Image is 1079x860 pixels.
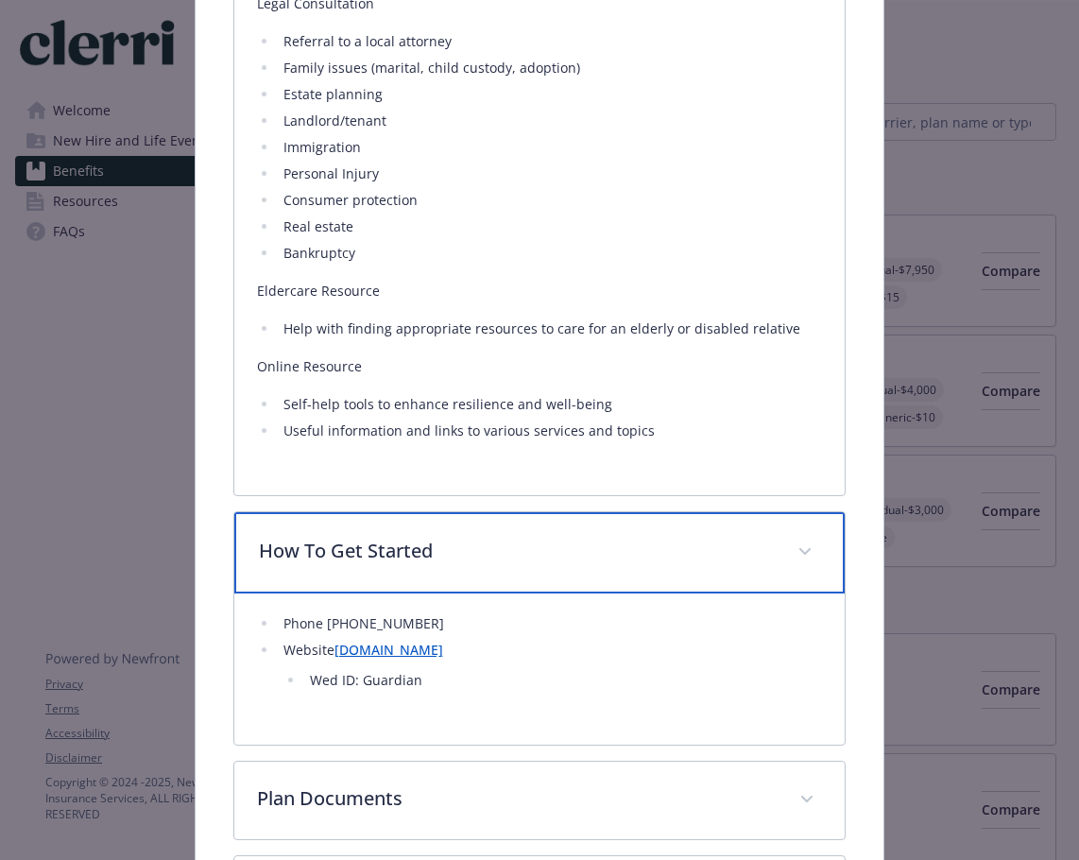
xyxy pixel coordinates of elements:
[278,318,823,340] li: Help with finding appropriate resources to care for an elderly or disabled relative
[278,57,823,79] li: Family issues (marital, child custody, adoption)
[234,593,846,745] div: How To Get Started
[278,189,823,212] li: Consumer protection
[278,420,823,442] li: Useful information and links to various services and topics
[278,639,823,692] li: Website
[257,355,823,378] p: Online Resource
[278,110,823,132] li: Landlord/tenant
[278,242,823,265] li: Bankruptcy
[278,215,823,238] li: Real estate
[234,762,846,839] div: Plan Documents
[304,669,823,692] li: Wed ID: Guardian
[278,136,823,159] li: Immigration
[259,537,776,565] p: How To Get Started
[334,641,443,659] a: [DOMAIN_NAME]
[257,280,823,302] p: Eldercare Resource
[257,784,778,813] p: Plan Documents
[278,393,823,416] li: Self-help tools to enhance resilience and well-being
[278,30,823,53] li: Referral to a local attorney
[234,512,846,593] div: How To Get Started
[278,83,823,106] li: Estate planning
[278,612,823,635] li: Phone [PHONE_NUMBER]
[278,163,823,185] li: Personal Injury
